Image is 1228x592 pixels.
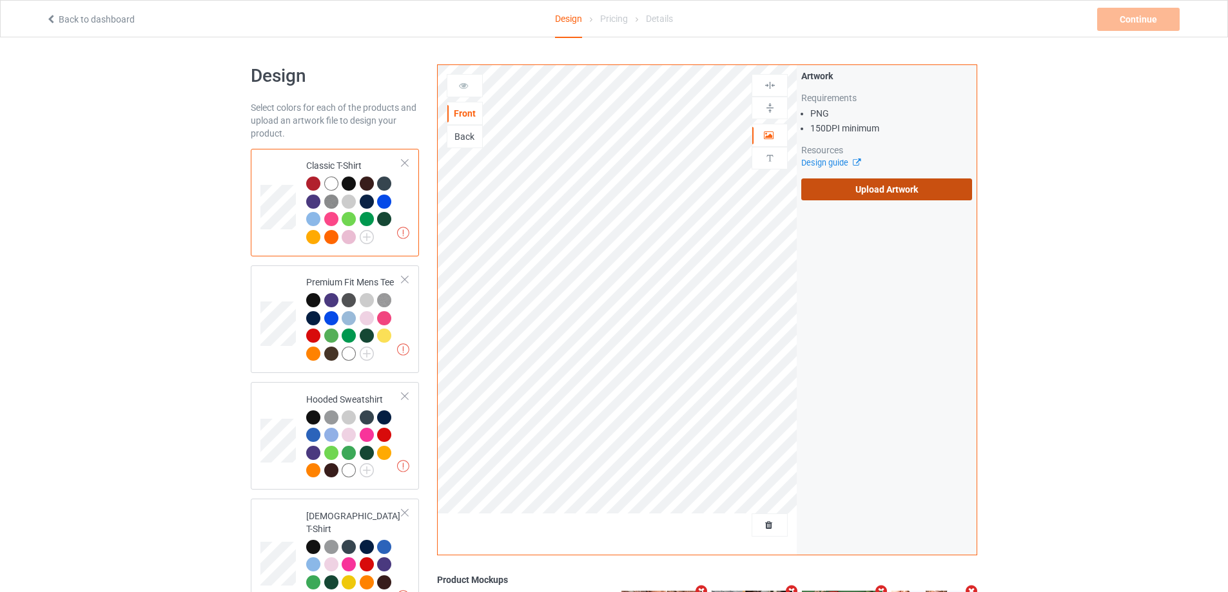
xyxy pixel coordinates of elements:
[801,178,972,200] label: Upload Artwork
[377,293,391,307] img: heather_texture.png
[251,382,419,490] div: Hooded Sweatshirt
[801,70,972,82] div: Artwork
[251,64,419,88] h1: Design
[810,122,972,135] li: 150 DPI minimum
[801,144,972,157] div: Resources
[447,130,482,143] div: Back
[360,230,374,244] img: svg+xml;base64,PD94bWwgdmVyc2lvbj0iMS4wIiBlbmNvZGluZz0iVVRGLTgiPz4KPHN2ZyB3aWR0aD0iMjJweCIgaGVpZ2...
[397,343,409,356] img: exclamation icon
[251,101,419,140] div: Select colors for each of the products and upload an artwork file to design your product.
[810,107,972,120] li: PNG
[324,195,338,209] img: heather_texture.png
[801,91,972,104] div: Requirements
[251,265,419,373] div: Premium Fit Mens Tee
[764,79,776,91] img: svg%3E%0A
[646,1,673,37] div: Details
[46,14,135,24] a: Back to dashboard
[360,347,374,361] img: svg+xml;base64,PD94bWwgdmVyc2lvbj0iMS4wIiBlbmNvZGluZz0iVVRGLTgiPz4KPHN2ZyB3aWR0aD0iMjJweCIgaGVpZ2...
[251,149,419,256] div: Classic T-Shirt
[801,158,860,167] a: Design guide
[764,102,776,114] img: svg%3E%0A
[764,152,776,164] img: svg%3E%0A
[397,227,409,239] img: exclamation icon
[600,1,628,37] div: Pricing
[447,107,482,120] div: Front
[306,159,402,243] div: Classic T-Shirt
[397,460,409,472] img: exclamation icon
[555,1,582,38] div: Design
[360,463,374,477] img: svg+xml;base64,PD94bWwgdmVyc2lvbj0iMS4wIiBlbmNvZGluZz0iVVRGLTgiPz4KPHN2ZyB3aWR0aD0iMjJweCIgaGVpZ2...
[306,393,402,477] div: Hooded Sweatshirt
[306,276,402,359] div: Premium Fit Mens Tee
[437,573,977,586] div: Product Mockups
